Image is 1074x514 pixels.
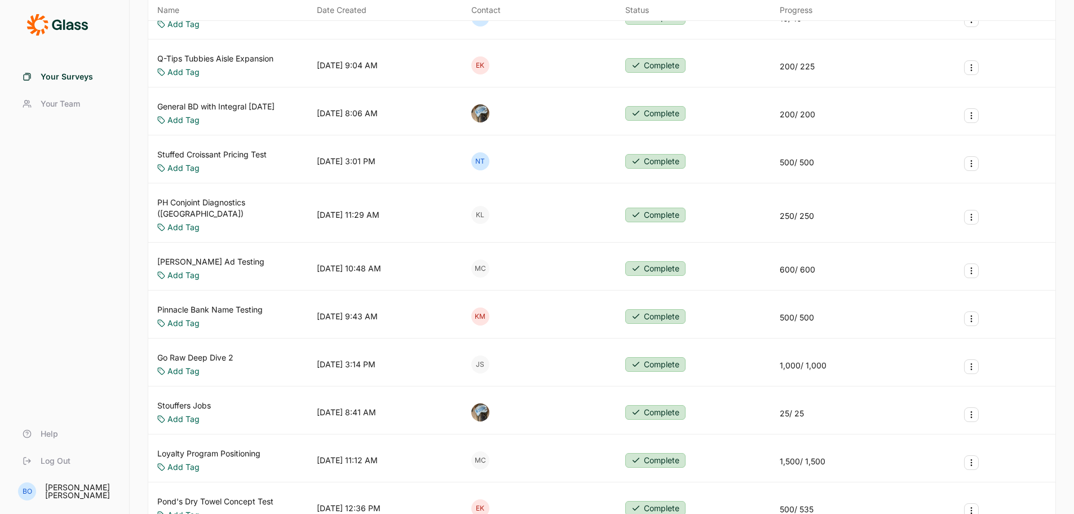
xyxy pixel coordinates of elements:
[964,311,979,326] button: Survey Actions
[317,263,381,274] div: [DATE] 10:48 AM
[167,162,200,174] a: Add Tag
[317,407,376,418] div: [DATE] 8:41 AM
[157,149,267,160] a: Stuffed Croissant Pricing Test
[317,108,378,119] div: [DATE] 8:06 AM
[157,53,273,64] a: Q-Tips Tubbies Aisle Expansion
[157,256,264,267] a: [PERSON_NAME] Ad Testing
[317,156,375,167] div: [DATE] 3:01 PM
[157,352,233,363] a: Go Raw Deep Dive 2
[964,210,979,225] button: Survey Actions
[167,222,200,233] a: Add Tag
[167,19,200,30] a: Add Tag
[167,67,200,78] a: Add Tag
[471,152,489,170] div: NT
[167,462,200,473] a: Add Tag
[317,455,378,466] div: [DATE] 11:12 AM
[167,366,200,377] a: Add Tag
[964,156,979,171] button: Survey Actions
[471,104,489,122] img: ocn8z7iqvmiiaveqkfqd.png
[625,357,686,372] button: Complete
[780,264,815,275] div: 600 / 600
[780,157,814,168] div: 500 / 500
[964,108,979,123] button: Survey Actions
[625,453,686,468] button: Complete
[157,304,263,315] a: Pinnacle Bank Name Testing
[41,455,70,467] span: Log Out
[157,5,179,16] span: Name
[780,408,804,419] div: 25 / 25
[780,109,815,120] div: 200 / 200
[471,451,489,469] div: MC
[471,260,489,278] div: MC
[45,484,116,499] div: [PERSON_NAME] [PERSON_NAME]
[780,5,812,16] div: Progress
[41,98,80,109] span: Your Team
[167,414,200,425] a: Add Tag
[157,496,273,507] a: Pond's Dry Towel Concept Test
[625,261,686,276] button: Complete
[964,455,979,470] button: Survey Actions
[18,482,36,500] div: BO
[41,428,58,440] span: Help
[780,360,827,371] div: 1,000 / 1,000
[625,208,686,222] button: Complete
[780,456,825,467] div: 1,500 / 1,500
[471,5,501,16] div: Contact
[317,311,378,322] div: [DATE] 9:43 AM
[471,403,489,421] img: ocn8z7iqvmiiaveqkfqd.png
[317,359,375,370] div: [DATE] 3:14 PM
[167,115,200,126] a: Add Tag
[471,355,489,374] div: JS
[964,407,979,422] button: Survey Actions
[780,61,815,72] div: 200 / 225
[625,58,686,73] button: Complete
[964,359,979,374] button: Survey Actions
[317,209,379,221] div: [DATE] 11:29 AM
[780,312,814,323] div: 500 / 500
[41,71,93,82] span: Your Surveys
[317,503,381,514] div: [DATE] 12:36 PM
[167,318,200,329] a: Add Tag
[625,405,686,420] button: Complete
[167,270,200,281] a: Add Tag
[471,56,489,74] div: EK
[471,206,489,224] div: KL
[625,5,649,16] div: Status
[471,307,489,326] div: KM
[964,263,979,278] button: Survey Actions
[157,197,312,219] a: PH Conjoint Diagnostics ([GEOGRAPHIC_DATA])
[780,210,814,222] div: 250 / 250
[625,309,686,324] button: Complete
[625,154,686,169] button: Complete
[625,106,686,121] button: Complete
[317,5,366,16] span: Date Created
[157,400,211,411] a: Stouffers Jobs
[964,60,979,75] button: Survey Actions
[157,448,260,459] a: Loyalty Program Positioning
[157,101,275,112] a: General BD with Integral [DATE]
[317,60,378,71] div: [DATE] 9:04 AM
